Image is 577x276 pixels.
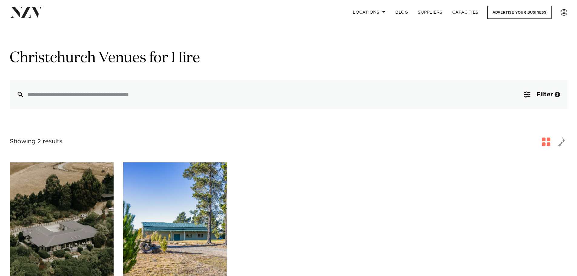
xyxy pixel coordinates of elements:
[348,6,390,19] a: Locations
[10,137,62,146] div: Showing 2 results
[10,7,43,18] img: nzv-logo.png
[447,6,483,19] a: Capacities
[390,6,413,19] a: BLOG
[517,80,567,109] button: Filter3
[10,49,567,68] h1: Christchurch Venues for Hire
[555,92,560,97] div: 3
[487,6,552,19] a: Advertise your business
[536,91,553,98] span: Filter
[413,6,447,19] a: SUPPLIERS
